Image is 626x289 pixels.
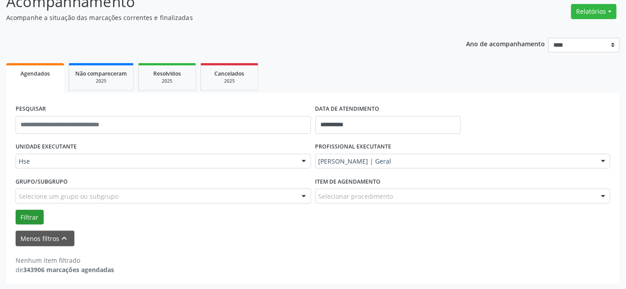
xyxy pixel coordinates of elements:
[16,231,74,246] button: Menos filtroskeyboard_arrow_up
[20,70,50,77] span: Agendados
[16,210,44,225] button: Filtrar
[215,70,245,77] span: Cancelados
[145,78,189,84] div: 2025
[153,70,181,77] span: Resolvidos
[16,256,114,265] div: Nenhum item filtrado
[60,233,70,243] i: keyboard_arrow_up
[16,140,77,154] label: UNIDADE EXECUTANTE
[19,157,293,166] span: Hse
[16,265,114,274] div: de
[75,78,127,84] div: 2025
[571,4,617,19] button: Relatórios
[75,70,127,77] span: Não compareceram
[315,102,380,116] label: DATA DE ATENDIMENTO
[319,192,393,201] span: Selecionar procedimento
[466,38,545,49] p: Ano de acompanhamento
[19,192,119,201] span: Selecione um grupo ou subgrupo
[6,13,436,22] p: Acompanhe a situação das marcações correntes e finalizadas
[16,102,46,116] label: PESQUISAR
[319,157,593,166] span: [PERSON_NAME] | Geral
[16,175,68,189] label: Grupo/Subgrupo
[23,265,114,274] strong: 343906 marcações agendadas
[207,78,252,84] div: 2025
[315,140,392,154] label: PROFISSIONAL EXECUTANTE
[315,175,381,189] label: Item de agendamento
